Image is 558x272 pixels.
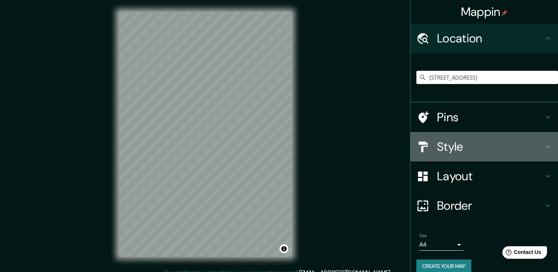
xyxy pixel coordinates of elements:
div: Style [410,132,558,161]
div: Pins [410,102,558,132]
h4: Location [437,31,543,46]
div: Location [410,24,558,53]
h4: Style [437,139,543,154]
h4: Pins [437,110,543,125]
h4: Layout [437,169,543,184]
iframe: Help widget launcher [492,243,550,264]
div: A4 [419,239,464,251]
h4: Mappin [461,4,508,19]
input: Pick your city or area [416,71,558,84]
label: Size [419,233,427,239]
div: Border [410,191,558,220]
h4: Border [437,198,543,213]
div: Layout [410,161,558,191]
button: Toggle attribution [280,244,288,253]
img: pin-icon.png [502,10,507,16]
canvas: Map [119,12,292,257]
